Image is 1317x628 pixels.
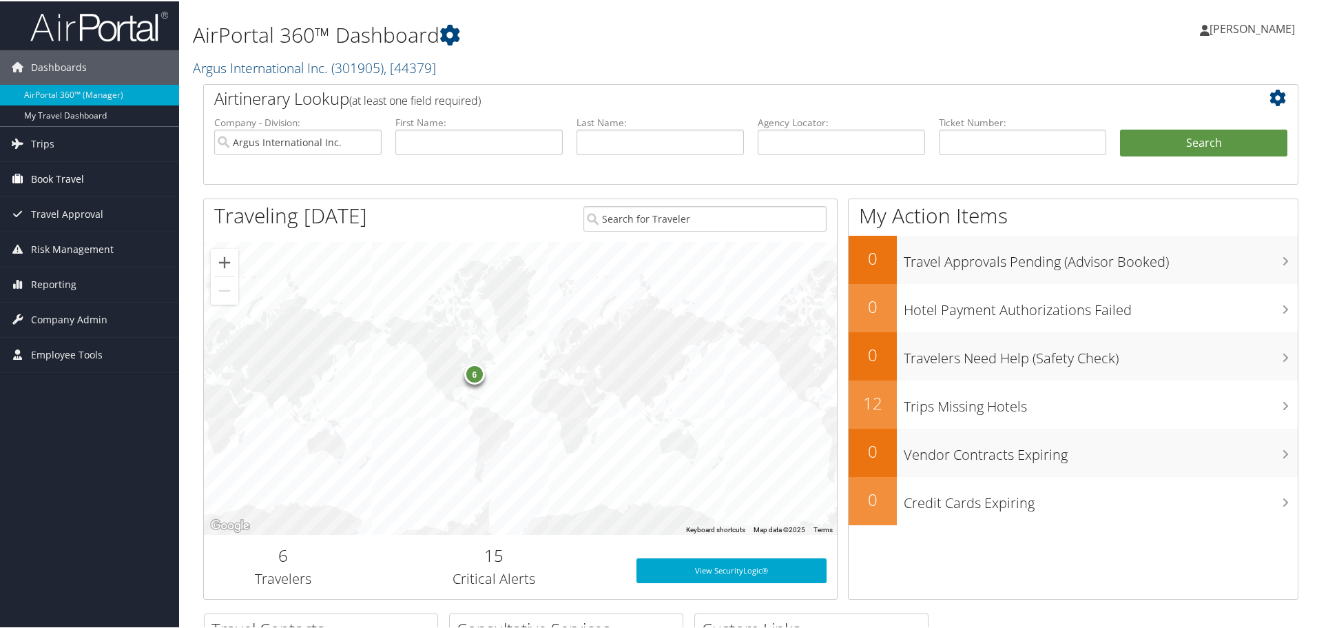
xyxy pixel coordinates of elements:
[1210,20,1295,35] span: [PERSON_NAME]
[207,516,253,534] img: Google
[849,234,1298,283] a: 0Travel Approvals Pending (Advisor Booked)
[1200,7,1309,48] a: [PERSON_NAME]
[849,379,1298,427] a: 12Trips Missing Hotels
[904,389,1298,415] h3: Trips Missing Hotels
[464,362,484,383] div: 6
[31,231,114,265] span: Risk Management
[214,200,367,229] h1: Traveling [DATE]
[849,438,897,462] h2: 0
[849,476,1298,524] a: 0Credit Cards Expiring
[583,205,827,230] input: Search for Traveler
[31,266,76,301] span: Reporting
[849,331,1298,379] a: 0Travelers Need Help (Safety Check)
[849,283,1298,331] a: 0Hotel Payment Authorizations Failed
[384,57,436,76] span: , [ 44379 ]
[758,114,925,128] label: Agency Locator:
[214,85,1196,109] h2: Airtinerary Lookup
[373,543,616,566] h2: 15
[211,247,238,275] button: Zoom in
[849,427,1298,476] a: 0Vendor Contracts Expiring
[849,342,897,365] h2: 0
[849,200,1298,229] h1: My Action Items
[331,57,384,76] span: ( 301905 )
[904,485,1298,511] h3: Credit Cards Expiring
[904,292,1298,318] h3: Hotel Payment Authorizations Failed
[31,125,54,160] span: Trips
[207,516,253,534] a: Open this area in Google Maps (opens a new window)
[211,276,238,303] button: Zoom out
[395,114,563,128] label: First Name:
[31,301,107,336] span: Company Admin
[31,49,87,83] span: Dashboards
[813,525,833,532] a: Terms (opens in new tab)
[349,92,481,107] span: (at least one field required)
[577,114,744,128] label: Last Name:
[904,437,1298,463] h3: Vendor Contracts Expiring
[849,487,897,510] h2: 0
[214,568,352,587] h3: Travelers
[373,568,616,587] h3: Critical Alerts
[849,294,897,317] h2: 0
[214,543,352,566] h2: 6
[904,341,1298,367] h3: Travelers Need Help (Safety Check)
[30,9,168,41] img: airportal-logo.png
[849,245,897,269] h2: 0
[1120,128,1287,156] button: Search
[904,244,1298,270] h3: Travel Approvals Pending (Advisor Booked)
[193,57,436,76] a: Argus International Inc.
[214,114,382,128] label: Company - Division:
[939,114,1106,128] label: Ticket Number:
[31,336,103,371] span: Employee Tools
[849,390,897,414] h2: 12
[31,196,103,230] span: Travel Approval
[193,19,937,48] h1: AirPortal 360™ Dashboard
[754,525,805,532] span: Map data ©2025
[636,557,827,582] a: View SecurityLogic®
[31,161,84,195] span: Book Travel
[686,524,745,534] button: Keyboard shortcuts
